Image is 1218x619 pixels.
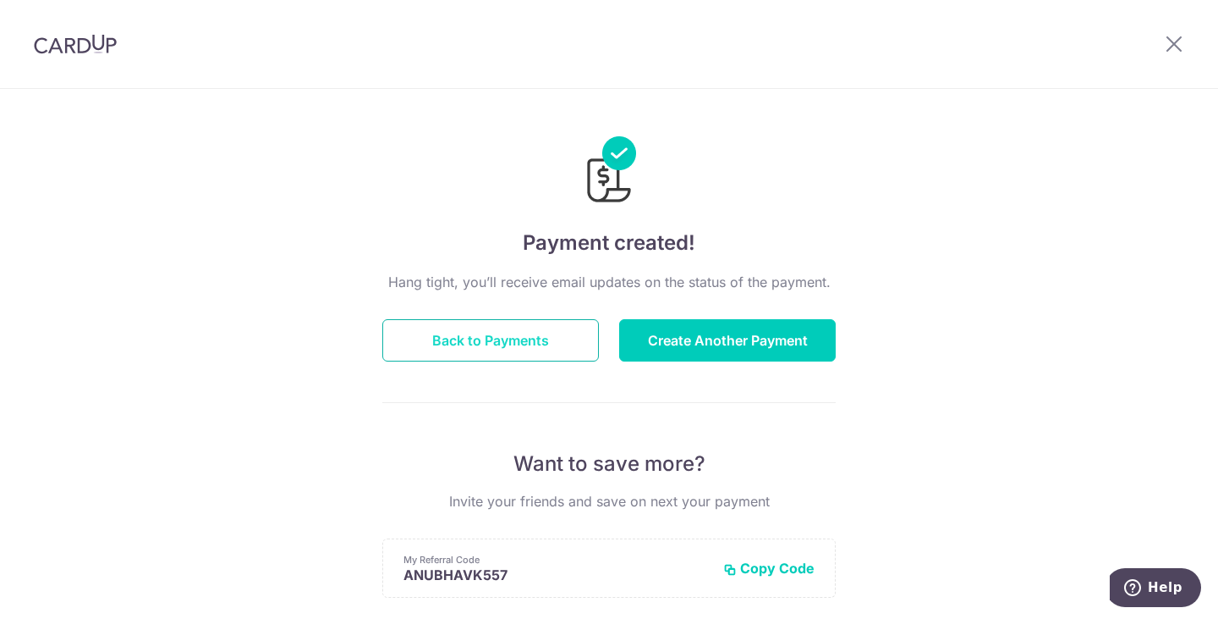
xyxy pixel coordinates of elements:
[403,566,710,583] p: ANUBHAVK557
[382,450,836,478] p: Want to save more?
[723,560,815,577] button: Copy Code
[619,319,836,362] button: Create Another Payment
[382,228,836,258] h4: Payment created!
[582,136,636,207] img: Payments
[403,553,710,566] p: My Referral Code
[382,491,836,511] p: Invite your friends and save on next your payment
[1110,568,1201,611] iframe: Opens a widget where you can find more information
[382,319,599,362] button: Back to Payments
[34,34,117,54] img: CardUp
[382,272,836,292] p: Hang tight, you’ll receive email updates on the status of the payment.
